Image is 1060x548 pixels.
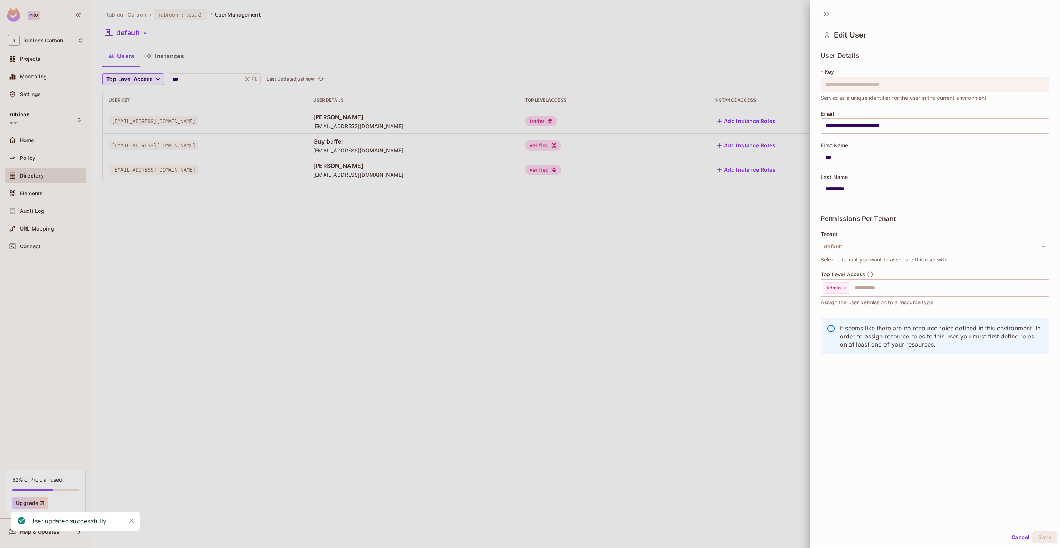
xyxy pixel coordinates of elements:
[825,69,834,75] span: Key
[821,94,988,102] span: Serves as a unique identifier for the user in the current environment.
[1008,531,1032,543] button: Cancel
[821,111,834,117] span: Email
[826,285,841,291] span: Admin
[821,231,838,237] span: Tenant
[834,31,866,39] span: Edit User
[1045,287,1046,288] button: Open
[821,256,949,264] span: Select a tenant you want to associate this user with.
[126,515,137,526] button: Close
[821,215,896,222] span: Permissions Per Tenant
[821,143,848,148] span: First Name
[821,298,933,306] span: Assign the user permission to a resource type
[30,517,106,526] div: User updated successfully
[1032,531,1057,543] button: Save
[840,324,1043,348] p: It seems like there are no resource roles defined in this environment. In order to assign resourc...
[821,174,848,180] span: Last Name
[821,271,865,277] span: Top Level Access
[823,282,849,294] div: Admin
[821,239,1049,254] button: default
[821,52,859,59] span: User Details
